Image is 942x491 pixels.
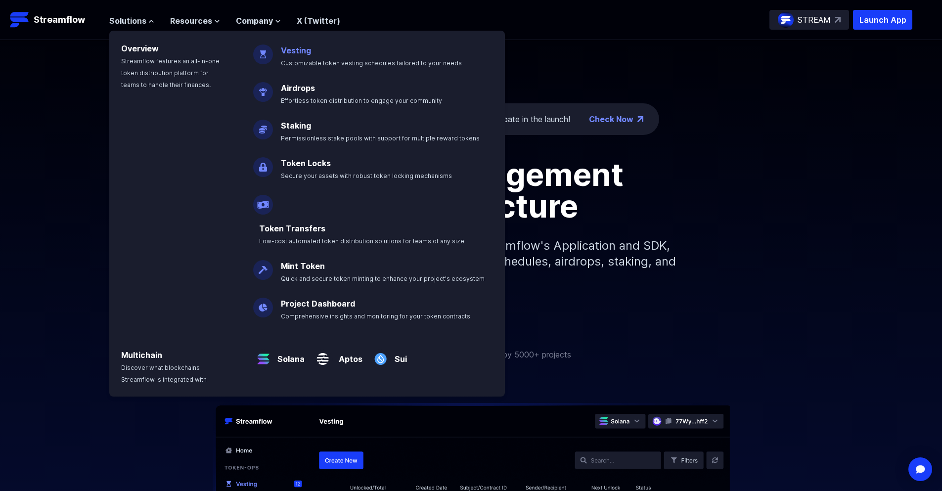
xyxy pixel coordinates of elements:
[778,12,794,28] img: streamflow-logo-circle.png
[853,10,912,30] button: Launch App
[121,44,159,53] a: Overview
[253,112,273,139] img: Staking
[273,345,305,365] a: Solana
[259,237,464,245] span: Low-cost automated token distribution solutions for teams of any size
[253,149,273,177] img: Token Locks
[253,252,273,280] img: Mint Token
[109,15,154,27] button: Solutions
[769,10,849,30] a: STREAM
[253,290,273,317] img: Project Dashboard
[281,261,325,271] a: Mint Token
[281,45,311,55] a: Vesting
[281,97,442,104] span: Effortless token distribution to engage your community
[10,10,99,30] a: Streamflow
[589,113,633,125] a: Check Now
[281,59,462,67] span: Customizable token vesting schedules tailored to your needs
[236,15,273,27] span: Company
[281,83,315,93] a: Airdrops
[281,275,485,282] span: Quick and secure token minting to enhance your project's ecosystem
[281,158,331,168] a: Token Locks
[253,37,273,64] img: Vesting
[10,10,30,30] img: Streamflow Logo
[253,74,273,102] img: Airdrops
[253,341,273,369] img: Solana
[121,364,207,383] span: Discover what blockchains Streamflow is integrated with
[236,15,281,27] button: Company
[637,116,643,122] img: top-right-arrow.png
[281,172,452,179] span: Secure your assets with robust token locking mechanisms
[908,457,932,481] div: Open Intercom Messenger
[281,134,480,142] span: Permissionless stake pools with support for multiple reward tokens
[121,57,220,89] span: Streamflow features an all-in-one token distribution platform for teams to handle their finances.
[170,15,220,27] button: Resources
[370,341,391,369] img: Sui
[170,15,212,27] span: Resources
[253,187,273,215] img: Payroll
[109,15,146,27] span: Solutions
[121,350,162,360] a: Multichain
[798,14,831,26] p: STREAM
[313,341,333,369] img: Aptos
[297,16,340,26] a: X (Twitter)
[333,345,362,365] a: Aptos
[835,17,841,23] img: top-right-arrow.svg
[281,299,355,309] a: Project Dashboard
[281,121,311,131] a: Staking
[281,312,470,320] span: Comprehensive insights and monitoring for your token contracts
[472,349,571,360] p: Trusted by 5000+ projects
[391,345,407,365] a: Sui
[259,223,325,233] a: Token Transfers
[34,13,85,27] p: Streamflow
